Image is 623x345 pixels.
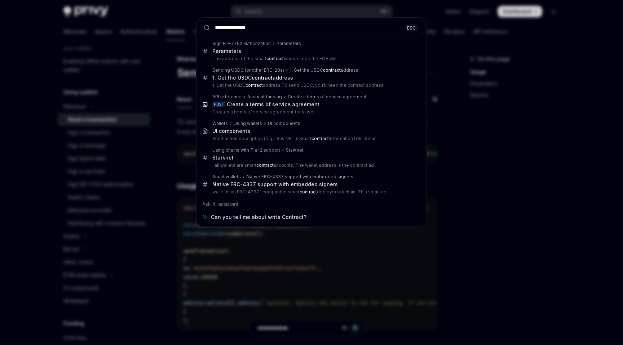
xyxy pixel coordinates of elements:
[277,41,301,46] div: Parameters
[212,94,242,100] div: API reference
[246,82,263,88] b: contract
[256,162,274,168] b: contract
[247,94,282,100] div: Account funding
[212,82,409,88] p: 1. Get the USDC address To send USDC, you'll need the contract address
[212,154,234,161] div: Starknet
[212,121,228,126] div: Wallets
[311,136,329,141] b: contract
[211,214,306,221] span: Can you tell me about write Contract?
[212,48,241,54] div: Parameters
[212,67,284,73] div: Sending USDC (or other ERC-20s)
[212,174,241,180] div: Smart wallets
[323,67,341,73] b: contract
[212,147,280,153] div: Using chains with Tier 2 support
[212,189,409,195] p: wallet is an ERC-4337 -compatible smart deployed onchain. This smart co
[247,174,353,180] div: Native ERC-4337 support with embedded signers
[212,181,338,188] div: Native ERC-4337 support with embedded signers
[212,56,409,62] p: The address of the smart whose code the EOA will
[212,41,271,46] div: Sign EIP-7702 authorization
[212,109,409,115] p: Creates a terms of service agreement for a user
[212,75,293,81] div: 1. Get the USDC address
[300,189,317,194] b: contract
[252,75,273,81] b: contract
[286,147,304,153] div: Starknet
[268,121,300,126] div: UI components
[212,162,409,168] p: , all wallets are smart accounts. The wallet address is the contract ad
[227,101,319,108] div: Create a terms of service agreement
[405,24,418,31] div: ESC
[212,136,409,142] p: Short action description (e.g., 'Buy NFT'). Smart information URL. Smar
[212,102,225,107] div: POST
[199,198,424,211] div: Ask AI assistant
[234,121,262,126] div: Using wallets
[212,128,250,134] div: UI components
[290,67,358,73] div: 1. Get the USDC address
[266,56,284,61] b: contract
[288,94,366,100] div: Create a terms of service agreement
